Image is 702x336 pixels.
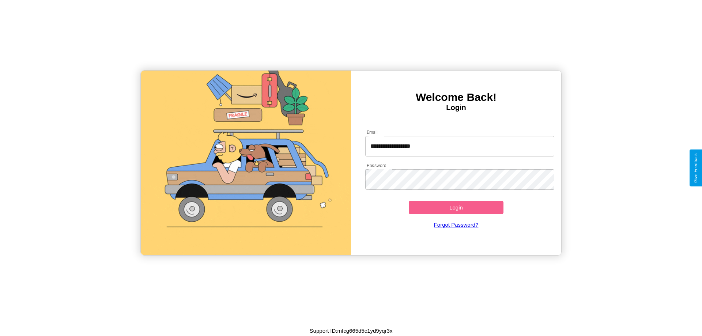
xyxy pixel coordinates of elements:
[367,129,378,135] label: Email
[409,201,503,214] button: Login
[367,162,386,169] label: Password
[310,326,393,336] p: Support ID: mfcg665d5c1yd9yqr3x
[693,153,698,183] div: Give Feedback
[351,91,561,103] h3: Welcome Back!
[351,103,561,112] h4: Login
[362,214,551,235] a: Forgot Password?
[141,71,351,255] img: gif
